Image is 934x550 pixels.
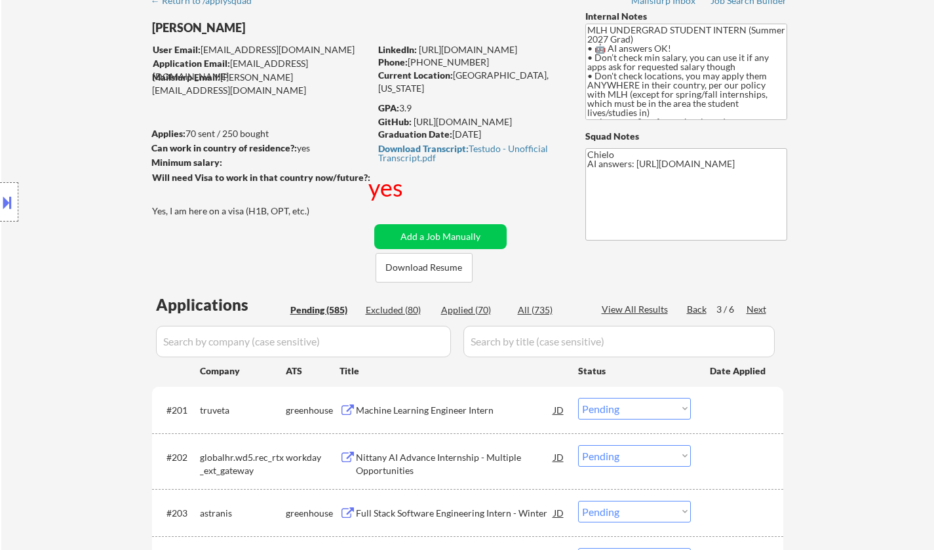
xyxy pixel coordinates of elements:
[378,144,560,163] div: Testudo - Unofficial Transcript.pdf
[151,142,366,155] div: yes
[286,364,340,378] div: ATS
[518,304,583,317] div: All (735)
[716,303,747,316] div: 3 / 6
[378,144,560,163] a: Download Transcript:Testudo - Unofficial Transcript.pdf
[378,56,564,69] div: [PHONE_NUMBER]
[356,404,554,417] div: Machine Learning Engineer Intern
[286,404,340,417] div: greenhouse
[368,171,406,204] div: yes
[356,507,554,520] div: Full Stack Software Engineering Intern - Winter
[152,71,220,83] strong: Mailslurp Email:
[152,71,370,96] div: [PERSON_NAME][EMAIL_ADDRESS][DOMAIN_NAME]
[153,43,370,56] div: [EMAIL_ADDRESS][DOMAIN_NAME]
[156,326,451,357] input: Search by company (case sensitive)
[378,102,399,113] strong: GPA:
[585,10,787,23] div: Internal Notes
[378,102,566,115] div: 3.9
[378,69,564,94] div: [GEOGRAPHIC_DATA], [US_STATE]
[414,116,512,127] a: [URL][DOMAIN_NAME]
[553,445,566,469] div: JD
[152,20,421,36] div: [PERSON_NAME]
[153,57,370,83] div: [EMAIL_ADDRESS][DOMAIN_NAME]
[200,451,286,477] div: globalhr.wd5.rec_rtx_ext_gateway
[376,253,473,283] button: Download Resume
[153,58,230,69] strong: Application Email:
[378,44,417,55] strong: LinkedIn:
[374,224,507,249] button: Add a Job Manually
[286,507,340,520] div: greenhouse
[419,44,517,55] a: [URL][DOMAIN_NAME]
[378,116,412,127] strong: GitHub:
[378,56,408,68] strong: Phone:
[578,359,691,382] div: Status
[553,501,566,524] div: JD
[200,507,286,520] div: astranis
[687,303,708,316] div: Back
[378,69,453,81] strong: Current Location:
[153,44,201,55] strong: User Email:
[166,507,189,520] div: #203
[747,303,768,316] div: Next
[553,398,566,422] div: JD
[585,130,787,143] div: Squad Notes
[166,451,189,464] div: #202
[340,364,566,378] div: Title
[463,326,775,357] input: Search by title (case sensitive)
[286,451,340,464] div: workday
[602,303,672,316] div: View All Results
[290,304,356,317] div: Pending (585)
[356,451,554,477] div: Nittany AI Advance Internship - Multiple Opportunities
[200,404,286,417] div: truveta
[710,364,768,378] div: Date Applied
[166,404,189,417] div: #201
[378,128,452,140] strong: Graduation Date:
[151,127,370,140] div: 70 sent / 250 bought
[200,364,286,378] div: Company
[378,128,564,141] div: [DATE]
[152,205,374,218] div: Yes, I am here on a visa (H1B, OPT, etc.)
[378,143,469,154] strong: Download Transcript:
[441,304,507,317] div: Applied (70)
[152,172,370,183] strong: Will need Visa to work in that country now/future?:
[366,304,431,317] div: Excluded (80)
